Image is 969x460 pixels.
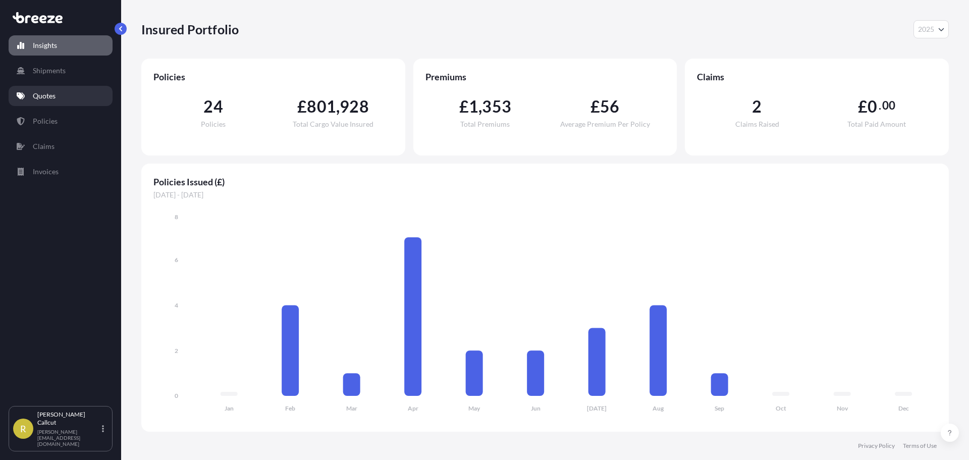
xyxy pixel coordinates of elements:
p: Insured Portfolio [141,21,239,37]
span: 00 [882,101,895,110]
tspan: 4 [175,301,178,309]
span: Average Premium Per Policy [560,121,650,128]
span: . [879,101,881,110]
span: 2025 [918,24,934,34]
tspan: 6 [175,256,178,264]
p: [PERSON_NAME][EMAIL_ADDRESS][DOMAIN_NAME] [37,429,100,447]
span: 928 [340,98,369,115]
button: Year Selector [913,20,949,38]
span: 24 [203,98,223,115]
a: Invoices [9,162,113,182]
tspan: [DATE] [587,404,607,412]
tspan: 0 [175,392,178,399]
tspan: Oct [776,404,786,412]
a: Policies [9,111,113,131]
a: Insights [9,35,113,56]
tspan: Aug [653,404,664,412]
span: Total Premiums [460,121,510,128]
span: Premiums [425,71,665,83]
span: Total Paid Amount [847,121,906,128]
tspan: Mar [346,404,357,412]
p: Policies [33,116,58,126]
p: Claims [33,141,55,151]
p: [PERSON_NAME] Callcut [37,411,100,427]
tspan: Nov [837,404,848,412]
tspan: 8 [175,213,178,221]
span: , [478,98,482,115]
p: Shipments [33,66,66,76]
span: £ [459,98,469,115]
span: £ [858,98,868,115]
tspan: Dec [898,404,909,412]
tspan: Apr [408,404,418,412]
span: 353 [482,98,511,115]
span: £ [590,98,600,115]
tspan: Sep [715,404,724,412]
a: Shipments [9,61,113,81]
span: Policies [153,71,393,83]
p: Quotes [33,91,56,101]
a: Terms of Use [903,442,937,450]
span: , [336,98,340,115]
span: 0 [868,98,877,115]
span: Policies Issued (£) [153,176,937,188]
span: £ [297,98,307,115]
a: Quotes [9,86,113,106]
tspan: Jan [225,404,234,412]
tspan: Feb [285,404,295,412]
span: Policies [201,121,226,128]
p: Invoices [33,167,59,177]
a: Privacy Policy [858,442,895,450]
span: 801 [307,98,336,115]
span: R [20,424,26,434]
span: [DATE] - [DATE] [153,190,937,200]
span: 56 [600,98,619,115]
tspan: Jun [531,404,541,412]
span: Total Cargo Value Insured [293,121,373,128]
span: Claims [697,71,937,83]
a: Claims [9,136,113,157]
p: Insights [33,40,57,50]
tspan: 2 [175,347,178,354]
span: 1 [469,98,478,115]
tspan: May [468,404,480,412]
span: Claims Raised [735,121,779,128]
span: 2 [752,98,762,115]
